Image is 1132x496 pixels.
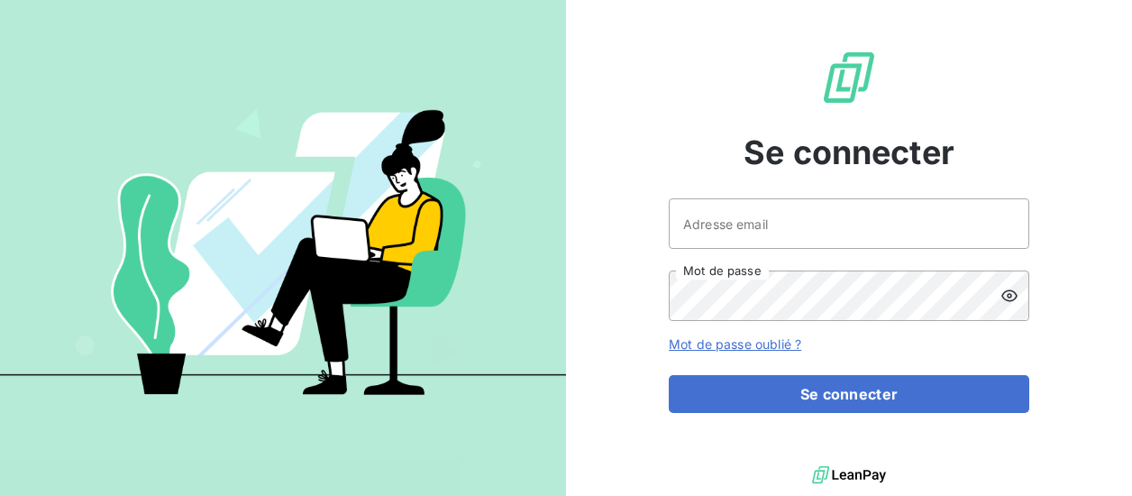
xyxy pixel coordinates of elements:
[820,49,878,106] img: Logo LeanPay
[744,128,954,177] span: Se connecter
[669,198,1029,249] input: placeholder
[669,336,801,352] a: Mot de passe oublié ?
[669,375,1029,413] button: Se connecter
[812,462,886,489] img: logo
